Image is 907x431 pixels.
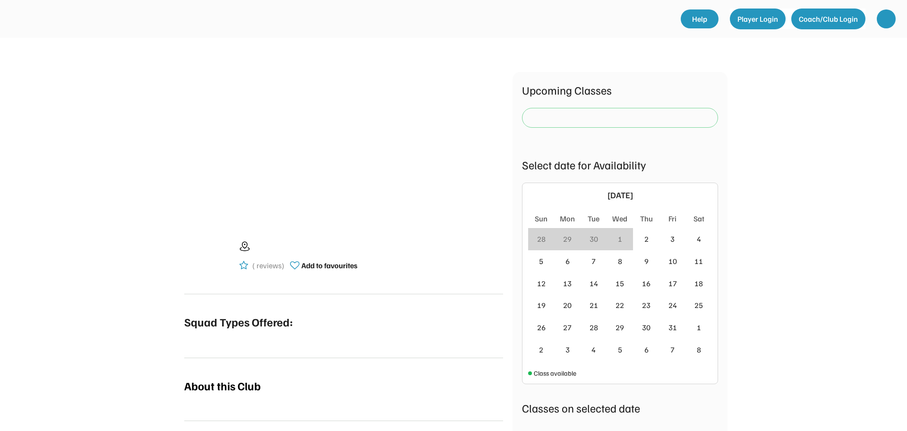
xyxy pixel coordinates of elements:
div: 29 [563,233,572,245]
div: 19 [537,299,546,311]
div: 7 [591,255,596,267]
div: 4 [591,344,596,355]
button: Player Login [730,9,786,29]
div: 8 [618,255,622,267]
div: 9 [644,255,649,267]
div: 3 [565,344,570,355]
img: yH5BAEAAAAALAAAAAABAAEAAAIBRAA7 [214,72,474,213]
div: 1 [697,322,701,333]
div: 16 [642,278,650,289]
div: 28 [537,233,546,245]
div: Class available [534,368,576,378]
div: Sun [535,213,548,224]
div: ( reviews) [252,260,284,271]
div: 3 [670,233,675,245]
div: 7 [670,344,675,355]
div: Fri [668,213,676,224]
div: 6 [644,344,649,355]
div: 30 [642,322,650,333]
div: 1 [618,233,622,245]
div: 10 [668,255,677,267]
div: [DATE] [544,189,696,202]
div: 15 [616,278,624,289]
button: Coach/Club Login [791,9,865,29]
div: 13 [563,278,572,289]
div: Add to favourites [301,260,358,271]
div: 14 [590,278,598,289]
div: Thu [640,213,653,224]
div: Squad Types Offered: [184,313,293,330]
div: 18 [694,278,703,289]
div: 29 [616,322,624,333]
div: Select date for Availability [522,156,718,173]
div: 8 [697,344,701,355]
div: 5 [618,344,622,355]
div: 21 [590,299,598,311]
div: Classes on selected date [522,399,718,416]
div: 2 [539,344,543,355]
div: 5 [539,255,543,267]
img: yH5BAEAAAAALAAAAAABAAEAAAIBRAA7 [184,232,231,280]
div: Sat [693,213,704,224]
img: yH5BAEAAAAALAAAAAABAAEAAAIBRAA7 [13,9,108,27]
div: 28 [590,322,598,333]
div: Wed [612,213,627,224]
div: 25 [694,299,703,311]
div: 17 [668,278,677,289]
div: 27 [563,322,572,333]
div: 2 [644,233,649,245]
div: 31 [668,322,677,333]
img: yH5BAEAAAAALAAAAAABAAEAAAIBRAA7 [881,14,891,24]
div: 30 [590,233,598,245]
div: Mon [560,213,575,224]
div: 11 [694,255,703,267]
div: 4 [697,233,701,245]
div: 22 [616,299,624,311]
div: 12 [537,278,546,289]
div: 23 [642,299,650,311]
div: Tue [588,213,599,224]
div: 20 [563,299,572,311]
div: 26 [537,322,546,333]
div: 6 [565,255,570,267]
a: Help [681,9,719,28]
div: Upcoming Classes [522,81,718,98]
div: 24 [668,299,677,311]
div: About this Club [184,377,261,394]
